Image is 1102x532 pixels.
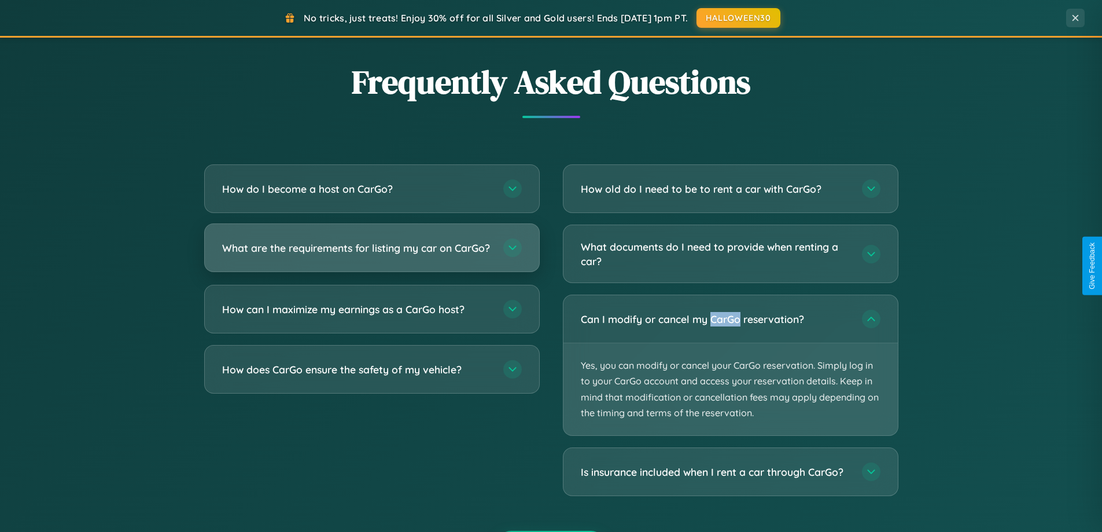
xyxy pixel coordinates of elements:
h3: How does CarGo ensure the safety of my vehicle? [222,362,492,377]
h3: How can I maximize my earnings as a CarGo host? [222,302,492,317]
h3: How do I become a host on CarGo? [222,182,492,196]
h3: Is insurance included when I rent a car through CarGo? [581,465,850,479]
h2: Frequently Asked Questions [204,60,898,104]
button: HALLOWEEN30 [696,8,780,28]
h3: What documents do I need to provide when renting a car? [581,240,850,268]
h3: What are the requirements for listing my car on CarGo? [222,241,492,255]
span: No tricks, just treats! Enjoy 30% off for all Silver and Gold users! Ends [DATE] 1pm PT. [304,12,688,24]
p: Yes, you can modify or cancel your CarGo reservation. Simply log in to your CarGo account and acc... [563,343,898,435]
h3: How old do I need to be to rent a car with CarGo? [581,182,850,196]
div: Give Feedback [1088,243,1096,289]
h3: Can I modify or cancel my CarGo reservation? [581,312,850,326]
